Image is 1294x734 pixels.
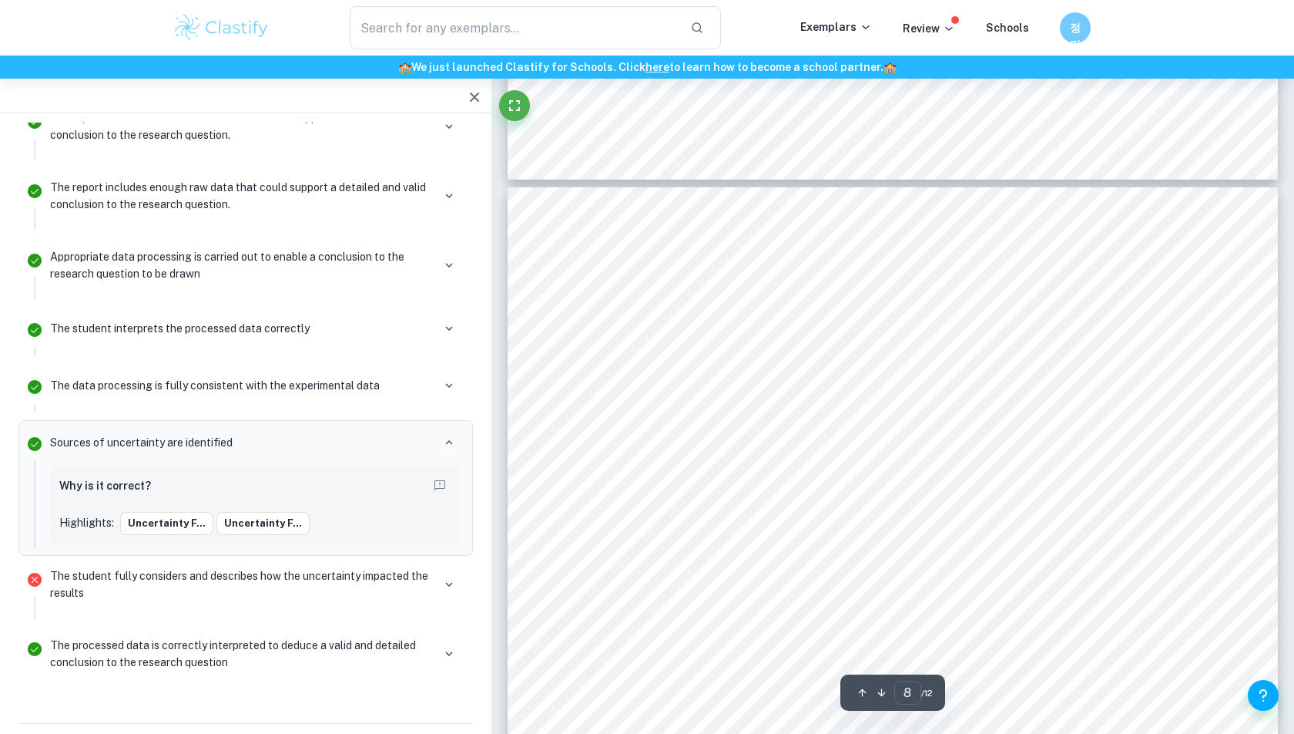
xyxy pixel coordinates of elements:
a: here [645,61,669,73]
span: 7 [1180,119,1188,133]
span: With these values and uncertainties, the results can be graphed as shown in Fig. 2. Lines of best... [598,545,1198,559]
span: approximately ±0.3. [918,497,1040,511]
button: Report mistake/confusion [429,475,451,497]
span: concentration had the furthest apart maximum and minimum indexes measured. This was 2.143%, with a [598,473,1212,487]
span: Uncertainty for concentration [598,305,779,318]
span: estimated at ±1mL for every 15mL, a [598,383,820,397]
input: Search for any exemplars... [350,6,678,49]
p: Sources of uncertainty are identified [50,434,233,451]
span: 🏫 [883,61,897,73]
span: range of 0.50447. Therefore, uncertainty was ±0.252235, [598,497,929,511]
span: 1 [1061,376,1067,388]
button: Fullscreen [499,90,530,121]
h6: We just launched Clastify for Schools. Click to learn how to become a school partner. [3,59,1291,76]
span: Uncertainty for refractive index [598,449,792,463]
svg: Incorrect [25,571,44,589]
svg: Correct [25,378,44,396]
p: The data processing is fully consistent with the experimental data [50,377,380,394]
span: uncompressed volume of salt. When the 1/16 cup (used to measure out 15mL of salt) was filled to the [598,328,1195,342]
a: Schools [986,22,1029,34]
img: Clastify logo [173,12,270,43]
svg: Correct [25,251,44,270]
button: Help and Feedback [1248,680,1279,711]
p: The student interprets the processed data correctly [50,320,310,337]
button: 정민 [1060,12,1091,43]
span: (dependent variable) was calculated as half the range of whichever [790,449,1181,463]
svg: Correct [25,182,44,200]
p: Appropriate data processing is carried out to enable a conclusion to the research question to be ... [50,248,432,282]
svg: Correct [25,321,44,339]
p: Exemplars [800,19,872,35]
span: / 12 [921,686,933,700]
svg: Correct [25,435,44,453]
p: The student fully considers and describes how the uncertainty impacted the results [50,567,432,601]
span: (independent variable) was calculated based on the compressed vs [779,305,1168,318]
span: shown with maximum, average, and minimum gradients. [598,569,932,583]
h6: Why is it correct? [59,477,151,494]
span: brim, I was able to squeeze it down and fit (approximately) an extra 0.5mL. Thus, uncertainty was [598,352,1170,366]
span: 15 [1058,392,1074,403]
span: 🏫 [398,61,411,73]
button: Uncertainty f... [216,512,310,535]
p: The report includes relevant raw data that could support a detailed and valid conclusion to the r... [50,109,432,143]
p: Highlights: [59,514,114,531]
button: Uncertainty f... [120,512,213,535]
p: Review [903,20,955,37]
svg: Correct [25,640,44,658]
p: The report includes enough raw data that could support a detailed and valid conclusion to the res... [50,179,432,213]
h6: 정민 [1067,19,1084,36]
span: fractional uncertainty of approximately ± [809,383,1061,397]
p: The processed data is correctly interpreted to deduce a valid and detailed conclusion to the rese... [50,637,432,671]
